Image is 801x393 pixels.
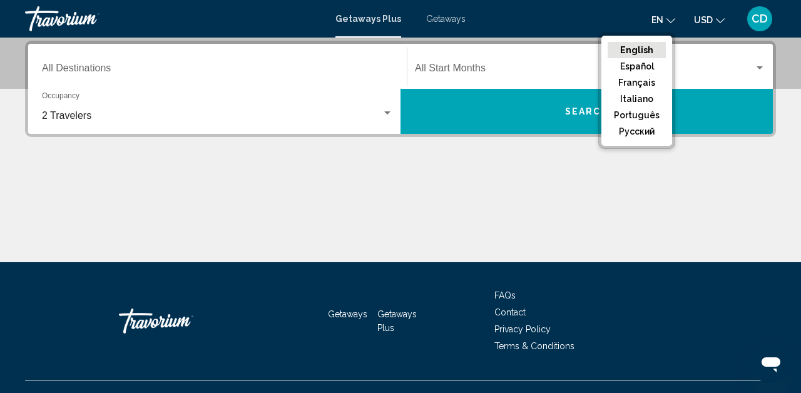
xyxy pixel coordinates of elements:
[42,110,91,121] span: 2 Travelers
[426,14,466,24] a: Getaways
[608,58,666,74] button: Español
[752,13,768,25] span: CD
[328,309,367,319] a: Getaways
[377,309,417,333] a: Getaways Plus
[565,107,609,117] span: Search
[743,6,776,32] button: User Menu
[25,6,323,31] a: Travorium
[119,302,244,340] a: Travorium
[694,11,725,29] button: Change currency
[608,107,666,123] button: Português
[494,341,574,351] a: Terms & Conditions
[694,15,713,25] span: USD
[608,123,666,140] button: русский
[608,42,666,58] button: English
[608,91,666,107] button: Italiano
[28,44,773,134] div: Search widget
[335,14,401,24] a: Getaways Plus
[651,11,675,29] button: Change language
[751,343,791,383] iframe: Button to launch messaging window
[651,15,663,25] span: en
[494,290,516,300] a: FAQs
[494,324,551,334] a: Privacy Policy
[608,74,666,91] button: Français
[400,89,773,134] button: Search
[494,307,526,317] a: Contact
